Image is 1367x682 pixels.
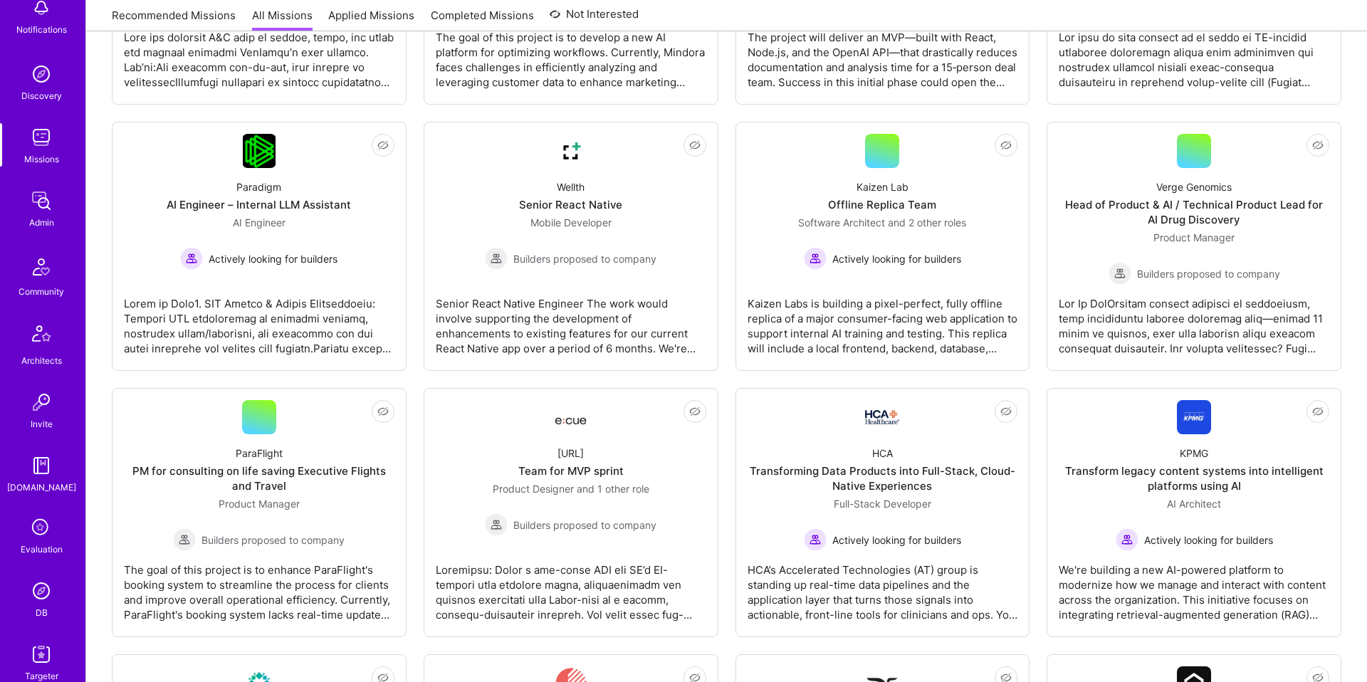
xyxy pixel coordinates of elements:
[24,250,58,284] img: Community
[1059,400,1329,625] a: Company LogoKPMGTransform legacy content systems into intelligent platforms using AIAI Architect ...
[436,285,706,356] div: Senior React Native Engineer The work would involve supporting the development of enhancements to...
[554,404,588,430] img: Company Logo
[1059,551,1329,622] div: We're building a new AI-powered platform to modernize how we manage and interact with content acr...
[832,533,961,547] span: Actively looking for builders
[513,251,656,266] span: Builders proposed to company
[865,410,899,424] img: Company Logo
[493,483,574,495] span: Product Designer
[436,551,706,622] div: Loremipsu: Dolor s ame-conse ADI eli SE’d EI-tempori utla etdolore magna, aliquaenimadm ven quisn...
[689,140,701,151] i: icon EyeClosed
[1177,400,1211,434] img: Company Logo
[1059,197,1329,227] div: Head of Product & AI / Technical Product Lead for AI Drug Discovery
[124,19,394,90] div: Lore ips dolorsit A&C adip el seddoe, tempo, inc utlab etd magnaal enimadmi VenIamqu’n exer ullam...
[21,353,62,368] div: Architects
[748,19,1018,90] div: The project will deliver an MVP—built with React, Node.js, and the OpenAI API—that drastically re...
[530,216,612,229] span: Mobile Developer
[1000,140,1012,151] i: icon EyeClosed
[7,480,76,495] div: [DOMAIN_NAME]
[219,498,300,510] span: Product Manager
[167,197,351,212] div: AI Engineer – Internal LLM Assistant
[557,179,585,194] div: Wellth
[748,400,1018,625] a: Company LogoHCATransforming Data Products into Full-Stack, Cloud-Native ExperiencesFull-Stack Dev...
[554,134,588,168] img: Company Logo
[236,446,283,461] div: ParaFlight
[888,216,966,229] span: and 2 other roles
[27,451,56,480] img: guide book
[436,19,706,90] div: The goal of this project is to develop a new AI platform for optimizing workflows. Currently, Min...
[748,285,1018,356] div: Kaizen Labs is building a pixel-perfect, fully offline replica of a major consumer-facing web app...
[29,215,54,230] div: Admin
[233,216,286,229] span: AI Engineer
[112,8,236,31] a: Recommended Missions
[485,513,508,536] img: Builders proposed to company
[1167,498,1221,510] span: AI Architect
[27,388,56,416] img: Invite
[27,640,56,668] img: Skill Targeter
[748,134,1018,359] a: Kaizen LabOffline Replica TeamSoftware Architect and 2 other rolesActively looking for buildersAc...
[577,483,649,495] span: and 1 other role
[19,284,64,299] div: Community
[377,140,389,151] i: icon EyeClosed
[21,88,62,103] div: Discovery
[27,123,56,152] img: teamwork
[173,528,196,551] img: Builders proposed to company
[236,179,281,194] div: Paradigm
[252,8,313,31] a: All Missions
[24,152,59,167] div: Missions
[804,247,827,270] img: Actively looking for builders
[27,577,56,605] img: Admin Search
[209,251,337,266] span: Actively looking for builders
[1153,231,1235,243] span: Product Manager
[485,247,508,270] img: Builders proposed to company
[1059,134,1329,359] a: Verge GenomicsHead of Product & AI / Technical Product Lead for AI Drug DiscoveryProduct Manager ...
[243,134,276,168] img: Company Logo
[21,542,63,557] div: Evaluation
[1137,266,1280,281] span: Builders proposed to company
[513,518,656,533] span: Builders proposed to company
[519,197,622,212] div: Senior React Native
[689,406,701,417] i: icon EyeClosed
[1144,533,1273,547] span: Actively looking for builders
[748,551,1018,622] div: HCA’s Accelerated Technologies (AT) group is standing up real-time data pipelines and the applica...
[24,319,58,353] img: Architects
[1312,140,1324,151] i: icon EyeClosed
[124,134,394,359] a: Company LogoParadigmAI Engineer – Internal LLM AssistantAI Engineer Actively looking for builders...
[748,463,1018,493] div: Transforming Data Products into Full-Stack, Cloud-Native Experiences
[201,533,345,547] span: Builders proposed to company
[1180,446,1208,461] div: KPMG
[804,528,827,551] img: Actively looking for builders
[518,463,624,478] div: Team for MVP sprint
[124,400,394,625] a: ParaFlightPM for consulting on life saving Executive Flights and TravelProduct Manager Builders p...
[27,187,56,215] img: admin teamwork
[16,22,67,37] div: Notifications
[1156,179,1232,194] div: Verge Genomics
[1059,19,1329,90] div: Lor ipsu do sita consect ad el seddo ei TE-incidid utlaboree doloremagn aliqua enim adminimven qu...
[1109,262,1131,285] img: Builders proposed to company
[28,515,55,542] i: icon SelectionTeam
[857,179,908,194] div: Kaizen Lab
[557,446,584,461] div: [URL]
[124,463,394,493] div: PM for consulting on life saving Executive Flights and Travel
[377,406,389,417] i: icon EyeClosed
[1116,528,1138,551] img: Actively looking for builders
[436,400,706,625] a: Company Logo[URL]Team for MVP sprintProduct Designer and 1 other roleBuilders proposed to company...
[124,285,394,356] div: Lorem ip Dolo1. SIT Ametco & Adipis Elitseddoeiu: Tempori UTL etdoloremag al enimadmi veniamq, no...
[180,247,203,270] img: Actively looking for builders
[828,197,936,212] div: Offline Replica Team
[872,446,893,461] div: HCA
[1059,463,1329,493] div: Transform legacy content systems into intelligent platforms using AI
[798,216,885,229] span: Software Architect
[124,551,394,622] div: The goal of this project is to enhance ParaFlight's booking system to streamline the process for ...
[431,8,534,31] a: Completed Missions
[550,6,639,31] a: Not Interested
[1000,406,1012,417] i: icon EyeClosed
[31,416,53,431] div: Invite
[1312,406,1324,417] i: icon EyeClosed
[27,60,56,88] img: discovery
[328,8,414,31] a: Applied Missions
[832,251,961,266] span: Actively looking for builders
[436,134,706,359] a: Company LogoWellthSenior React NativeMobile Developer Builders proposed to companyBuilders propos...
[36,605,48,620] div: DB
[834,498,931,510] span: Full-Stack Developer
[1059,285,1329,356] div: Lor Ip DolOrsitam consect adipisci el seddoeiusm, temp incididuntu laboree doloremag aliq—enimad ...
